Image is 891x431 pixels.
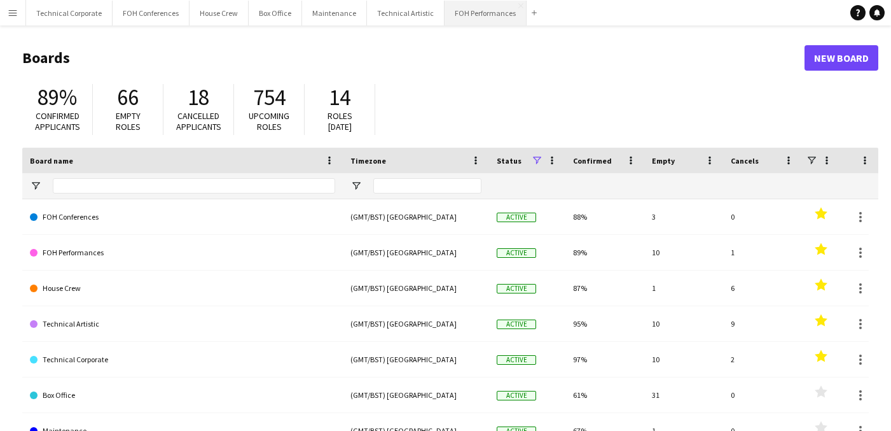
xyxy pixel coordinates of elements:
[565,271,644,306] div: 87%
[176,110,221,132] span: Cancelled applicants
[497,213,536,222] span: Active
[723,235,802,270] div: 1
[117,83,139,111] span: 66
[22,48,805,67] h1: Boards
[723,199,802,234] div: 0
[644,378,723,413] div: 31
[644,271,723,306] div: 1
[644,306,723,341] div: 10
[30,199,335,235] a: FOH Conferences
[113,1,190,25] button: FOH Conferences
[565,378,644,413] div: 61%
[30,156,73,166] span: Board name
[343,235,489,270] div: (GMT/BST) [GEOGRAPHIC_DATA]
[723,271,802,306] div: 6
[30,378,335,413] a: Box Office
[497,156,521,166] span: Status
[343,199,489,234] div: (GMT/BST) [GEOGRAPHIC_DATA]
[497,320,536,329] span: Active
[343,306,489,341] div: (GMT/BST) [GEOGRAPHIC_DATA]
[30,271,335,306] a: House Crew
[253,83,286,111] span: 754
[644,342,723,377] div: 10
[652,156,675,166] span: Empty
[565,199,644,234] div: 88%
[302,1,367,25] button: Maintenance
[188,83,209,111] span: 18
[249,110,289,132] span: Upcoming roles
[328,110,352,132] span: Roles [DATE]
[497,284,536,293] span: Active
[497,248,536,258] span: Active
[373,178,481,194] input: Timezone Filter Input
[343,271,489,306] div: (GMT/BST) [GEOGRAPHIC_DATA]
[35,110,80,132] span: Confirmed applicants
[350,180,362,192] button: Open Filter Menu
[249,1,302,25] button: Box Office
[30,180,41,192] button: Open Filter Menu
[723,342,802,377] div: 2
[723,378,802,413] div: 0
[367,1,445,25] button: Technical Artistic
[565,235,644,270] div: 89%
[644,199,723,234] div: 3
[38,83,77,111] span: 89%
[329,83,350,111] span: 14
[190,1,249,25] button: House Crew
[731,156,759,166] span: Cancels
[565,342,644,377] div: 97%
[565,306,644,341] div: 95%
[116,110,141,132] span: Empty roles
[445,1,527,25] button: FOH Performances
[343,378,489,413] div: (GMT/BST) [GEOGRAPHIC_DATA]
[30,306,335,342] a: Technical Artistic
[343,342,489,377] div: (GMT/BST) [GEOGRAPHIC_DATA]
[497,391,536,400] span: Active
[573,156,612,166] span: Confirmed
[644,235,723,270] div: 10
[497,355,536,365] span: Active
[30,235,335,271] a: FOH Performances
[350,156,386,166] span: Timezone
[723,306,802,341] div: 9
[30,342,335,378] a: Technical Corporate
[805,45,878,71] a: New Board
[53,178,335,194] input: Board name Filter Input
[26,1,113,25] button: Technical Corporate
